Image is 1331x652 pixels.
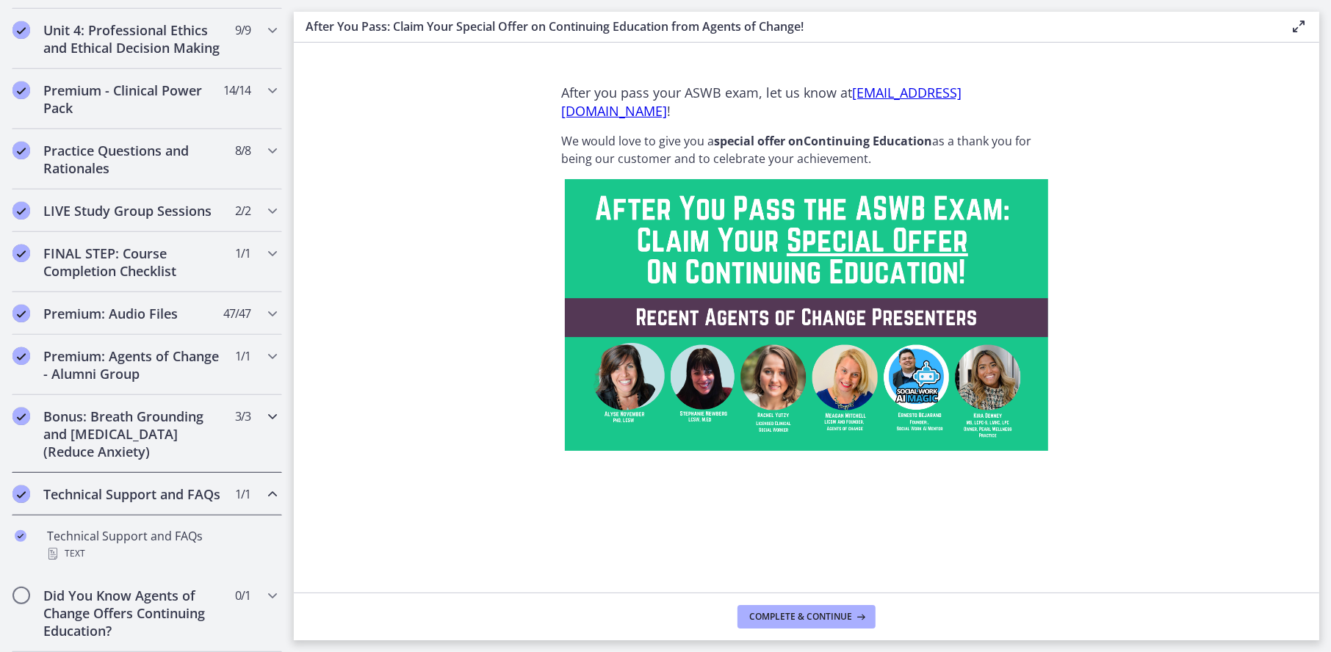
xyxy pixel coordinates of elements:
i: Completed [12,245,30,262]
h2: Bonus: Breath Grounding and [MEDICAL_DATA] (Reduce Anxiety) [43,407,223,460]
i: Completed [12,347,30,365]
p: We would love to give you a as a thank you for being our customer and to celebrate your achievement. [561,132,1052,167]
i: Completed [12,142,30,159]
img: After_You_Pass_the_ASWB_Exam__Claim_Your_Special_Offer__On_Continuing_Education!.png [565,179,1048,451]
h2: Premium: Audio Files [43,305,223,322]
div: Technical Support and FAQs [47,527,276,562]
button: Complete & continue [737,605,876,629]
i: Completed [12,407,30,425]
h2: Unit 4: Professional Ethics and Ethical Decision Making [43,21,223,57]
span: 1 / 1 [235,245,250,262]
h3: After You Pass: Claim Your Special Offer on Continuing Education from Agents of Change! [306,18,1266,35]
span: 1 / 1 [235,347,250,365]
h2: FINAL STEP: Course Completion Checklist [43,245,223,280]
span: 3 / 3 [235,407,250,425]
h2: Did You Know Agents of Change Offers Continuing Education? [43,587,223,640]
strong: pecial offer on [720,133,804,149]
i: Completed [12,485,30,503]
span: 9 / 9 [235,21,250,39]
i: Completed [12,21,30,39]
h2: Practice Questions and Rationales [43,142,223,177]
span: Complete & continue [749,611,852,623]
i: Completed [12,81,30,99]
span: 47 / 47 [223,305,250,322]
i: Completed [15,530,26,542]
h2: Technical Support and FAQs [43,485,223,503]
span: 8 / 8 [235,142,250,159]
strong: s [714,133,720,149]
div: Text [47,545,276,562]
span: 0 / 1 [235,587,250,604]
i: Completed [12,305,30,322]
strong: Continuing Education [804,133,932,149]
span: 14 / 14 [223,81,250,99]
span: After you pass your ASWB exam, let us know at ! [561,84,962,120]
span: 1 / 1 [235,485,250,503]
span: 2 / 2 [235,202,250,220]
h2: LIVE Study Group Sessions [43,202,223,220]
h2: Premium - Clinical Power Pack [43,81,223,117]
i: Completed [12,202,30,220]
a: [EMAIL_ADDRESS][DOMAIN_NAME] [561,84,962,120]
h2: Premium: Agents of Change - Alumni Group [43,347,223,383]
